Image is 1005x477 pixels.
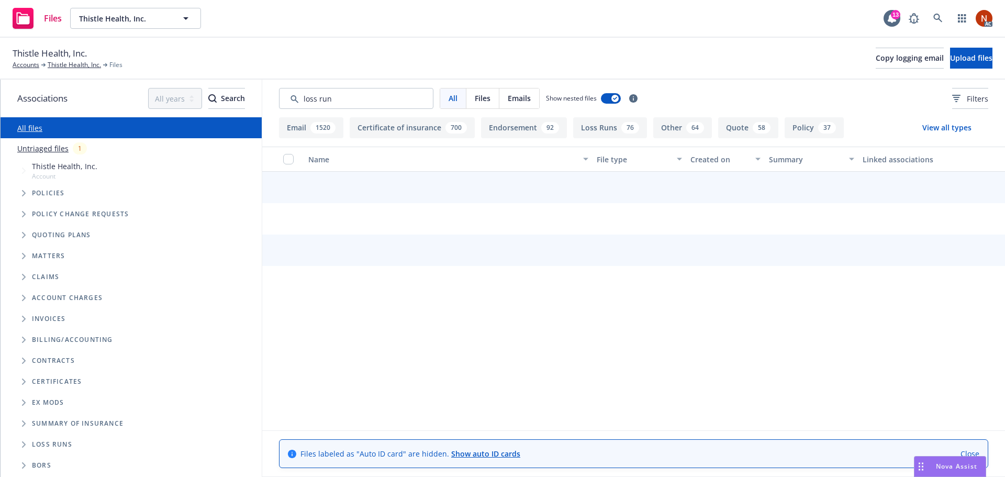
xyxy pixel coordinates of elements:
span: Files [475,93,490,104]
span: Nova Assist [936,462,977,471]
span: Invoices [32,316,66,322]
span: Upload files [950,53,992,63]
div: Summary [769,154,843,165]
button: Policy [785,117,844,138]
span: Copy logging email [876,53,944,63]
button: Other [653,117,712,138]
span: Account [32,172,97,181]
span: Billing/Accounting [32,337,113,343]
a: Close [961,448,979,459]
div: Tree Example [1,159,262,329]
span: Show nested files [546,94,597,103]
button: Certificate of insurance [350,117,475,138]
button: Created on [686,147,765,172]
span: Files [109,60,122,70]
a: Search [928,8,948,29]
button: Upload files [950,48,992,69]
button: Loss Runs [573,117,647,138]
span: Thistle Health, Inc. [79,13,170,24]
a: Switch app [952,8,973,29]
a: Show auto ID cards [451,449,520,459]
input: Select all [283,154,294,164]
div: 1 [73,142,87,154]
div: Linked associations [863,154,948,165]
div: 58 [753,122,770,134]
div: Folder Tree Example [1,329,262,476]
button: Name [304,147,593,172]
span: Policy change requests [32,211,129,217]
div: Search [208,88,245,108]
button: View all types [906,117,988,138]
div: 92 [541,122,559,134]
div: Name [308,154,577,165]
button: Copy logging email [876,48,944,69]
a: All files [17,123,42,133]
span: Policies [32,190,65,196]
span: Quoting plans [32,232,91,238]
div: 64 [686,122,704,134]
div: 13 [891,10,900,19]
div: Created on [690,154,749,165]
button: Quote [718,117,778,138]
span: Filters [952,93,988,104]
img: photo [976,10,992,27]
button: Thistle Health, Inc. [70,8,201,29]
button: Endorsement [481,117,567,138]
span: Emails [508,93,531,104]
span: Files [44,14,62,23]
span: Thistle Health, Inc. [32,161,97,172]
div: 37 [818,122,836,134]
span: Ex Mods [32,400,64,406]
div: File type [597,154,671,165]
button: File type [593,147,687,172]
button: Summary [765,147,859,172]
span: Summary of insurance [32,420,124,427]
div: 76 [621,122,639,134]
span: All [449,93,457,104]
span: Account charges [32,295,103,301]
span: Filters [967,93,988,104]
div: Drag to move [914,457,928,476]
span: Contracts [32,358,75,364]
a: Thistle Health, Inc. [48,60,101,70]
button: Linked associations [858,147,953,172]
span: Matters [32,253,65,259]
a: Files [8,4,66,33]
span: BORs [32,462,51,469]
a: Untriaged files [17,143,69,154]
button: Filters [952,88,988,109]
button: Email [279,117,343,138]
button: SearchSearch [208,88,245,109]
svg: Search [208,94,217,103]
span: Thistle Health, Inc. [13,47,87,60]
span: Certificates [32,379,82,385]
span: Files labeled as "Auto ID card" are hidden. [300,448,520,459]
div: 700 [445,122,467,134]
a: Report a Bug [903,8,924,29]
a: Accounts [13,60,39,70]
button: Nova Assist [914,456,986,477]
div: 1520 [310,122,336,134]
input: Search by keyword... [279,88,433,109]
span: Associations [17,92,68,105]
span: Loss Runs [32,441,72,448]
span: Claims [32,274,59,280]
